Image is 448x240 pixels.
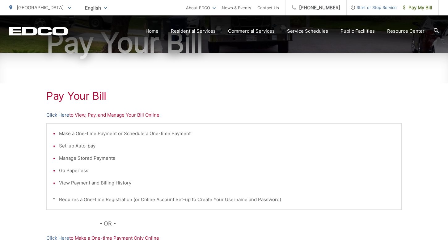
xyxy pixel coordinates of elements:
a: Residential Services [171,27,216,35]
a: Commercial Services [228,27,275,35]
p: to View, Pay, and Manage Your Bill Online [46,111,402,119]
a: Home [146,27,158,35]
p: - OR - [100,219,402,228]
a: News & Events [222,4,251,11]
span: English [80,2,112,13]
p: * Requires a One-time Registration (or Online Account Set-up to Create Your Username and Password) [53,196,395,203]
span: Pay My Bill [403,4,432,11]
a: Click Here [46,111,69,119]
li: View Payment and Billing History [59,179,395,187]
span: [GEOGRAPHIC_DATA] [17,5,64,10]
h1: Pay Your Bill [9,27,439,58]
li: Manage Stored Payments [59,155,395,162]
li: Go Paperless [59,167,395,174]
a: About EDCO [186,4,216,11]
a: Service Schedules [287,27,328,35]
a: Public Facilities [340,27,375,35]
li: Set-up Auto-pay [59,142,395,150]
a: Contact Us [257,4,279,11]
h1: Pay Your Bill [46,90,402,102]
li: Make a One-time Payment or Schedule a One-time Payment [59,130,395,137]
a: EDCD logo. Return to the homepage. [9,27,68,35]
a: Resource Center [387,27,425,35]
